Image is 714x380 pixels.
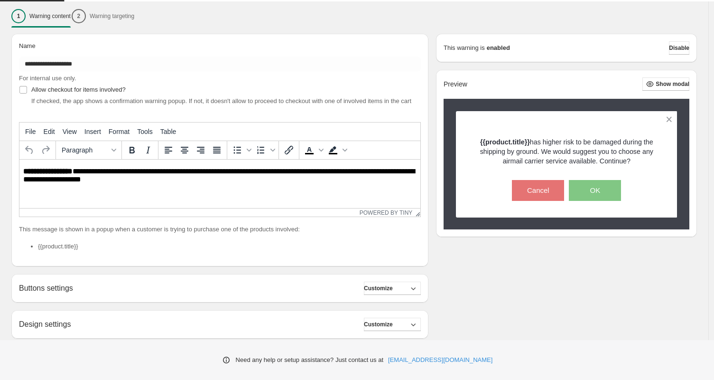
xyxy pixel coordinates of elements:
span: File [25,128,36,135]
span: Disable [669,44,689,52]
span: Show modal [656,80,689,88]
div: 1 [11,9,26,23]
span: Tools [137,128,153,135]
button: Bold [124,142,140,158]
strong: enabled [487,43,510,53]
button: Align left [160,142,176,158]
button: Insert/edit link [281,142,297,158]
a: [EMAIL_ADDRESS][DOMAIN_NAME] [388,355,492,365]
span: Insert [84,128,101,135]
div: Resize [412,209,420,217]
h2: Design settings [19,320,71,329]
button: Disable [669,41,689,55]
p: This message is shown in a popup when a customer is trying to purchase one of the products involved: [19,225,421,234]
button: Redo [37,142,54,158]
button: 1Warning content [11,6,71,26]
span: Table [160,128,176,135]
span: Customize [364,285,393,292]
p: This warning is [444,43,485,53]
span: View [63,128,77,135]
span: Customize [364,321,393,328]
span: Name [19,42,36,49]
a: Powered by Tiny [360,209,413,216]
button: Align center [176,142,193,158]
iframe: Rich Text Area [19,160,420,208]
strong: {{product.title}} [480,138,530,146]
button: Formats [58,142,120,158]
button: Customize [364,318,421,331]
h2: Buttons settings [19,284,73,293]
span: For internal use only. [19,75,76,82]
div: Bullet list [229,142,253,158]
span: Format [109,128,130,135]
p: Warning content [29,12,71,20]
button: Italic [140,142,156,158]
h2: Preview [444,80,467,88]
p: has higher risk to be damaged during the shipping by ground. We would suggest you to choose any a... [473,137,661,166]
span: Allow checkout for items involved? [31,86,126,93]
span: If checked, the app shows a confirmation warning popup. If not, it doesn't allow to proceed to ch... [31,97,411,104]
button: OK [569,180,621,201]
button: Customize [364,282,421,295]
li: {{product.title}} [38,242,421,251]
button: Cancel [512,180,564,201]
button: Undo [21,142,37,158]
button: Align right [193,142,209,158]
div: Text color [301,142,325,158]
div: Background color [325,142,349,158]
span: Edit [44,128,55,135]
button: Show modal [642,77,689,91]
span: Paragraph [62,146,108,154]
button: Justify [209,142,225,158]
div: Numbered list [253,142,277,158]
